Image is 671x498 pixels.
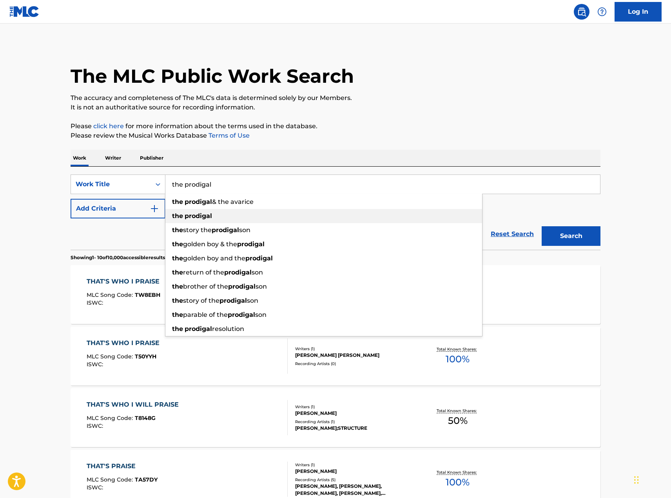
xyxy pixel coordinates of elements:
span: golden boy & the [183,240,237,248]
div: THAT'S PRAISE [87,462,158,471]
div: Writers ( 1 ) [295,462,413,468]
p: Total Known Shares: [437,346,479,352]
span: TW8EBH [135,291,160,298]
button: Add Criteria [71,199,165,218]
strong: prodigal [219,297,247,304]
p: Total Known Shares: [437,469,479,475]
a: click here [93,122,124,130]
span: son [256,283,267,290]
span: son [239,226,250,234]
span: MLC Song Code : [87,291,135,298]
span: ISWC : [87,361,105,368]
span: 100 % [446,475,470,489]
div: Drag [634,468,639,492]
p: Writer [103,150,123,166]
div: THAT'S WHO I WILL PRAISE [87,400,183,409]
button: Search [542,226,600,246]
span: brother of the [183,283,228,290]
a: THAT'S WHO I PRAISEMLC Song Code:TW8EBHISWC:Writers (5)[PERSON_NAME], [PERSON_NAME], [PERSON_NAME... [71,265,600,324]
form: Search Form [71,174,600,250]
strong: the [172,198,183,205]
span: son [255,311,267,318]
span: story the [183,226,212,234]
div: Recording Artists ( 5 ) [295,477,413,483]
img: 9d2ae6d4665cec9f34b9.svg [150,204,159,213]
span: son [252,269,263,276]
strong: the [172,283,183,290]
span: ISWC : [87,299,105,306]
strong: prodigal [228,283,256,290]
div: [PERSON_NAME] [295,410,413,417]
span: MLC Song Code : [87,476,135,483]
strong: prodigal [185,212,212,220]
strong: the [172,269,183,276]
a: THAT'S WHO I PRAISEMLC Song Code:T50YYHISWC:Writers (1)[PERSON_NAME] [PERSON_NAME]Recording Artis... [71,327,600,385]
div: [PERSON_NAME] [295,468,413,475]
span: & the avarice [212,198,254,205]
strong: prodigal [228,311,255,318]
span: golden boy and the [183,254,245,262]
a: Reset Search [487,225,538,243]
span: ISWC : [87,422,105,429]
span: T8148G [135,414,156,422]
strong: prodigal [185,198,212,205]
a: Terms of Use [207,132,250,139]
a: THAT'S WHO I WILL PRAISEMLC Song Code:T8148GISWC:Writers (1)[PERSON_NAME]Recording Artists (1)[PE... [71,388,600,447]
strong: the [172,240,183,248]
div: Recording Artists ( 1 ) [295,419,413,425]
div: Writers ( 1 ) [295,346,413,352]
span: ISWC : [87,484,105,491]
span: return of the [183,269,224,276]
strong: prodigal [224,269,252,276]
div: THAT'S WHO I PRAISE [87,338,163,348]
span: story of the [183,297,219,304]
span: 100 % [446,352,470,366]
a: Public Search [574,4,589,20]
p: Work [71,150,89,166]
p: Publisher [138,150,166,166]
img: help [597,7,607,16]
strong: the [172,254,183,262]
div: [PERSON_NAME] [PERSON_NAME] [295,352,413,359]
img: MLC Logo [9,6,40,17]
span: parable of the [183,311,228,318]
span: 50 % [448,414,468,428]
strong: the [172,325,183,333]
a: Log In [615,2,662,22]
strong: prodigal [245,254,273,262]
div: Help [594,4,610,20]
p: Please for more information about the terms used in the database. [71,122,600,131]
h1: The MLC Public Work Search [71,64,354,88]
p: It is not an authoritative source for recording information. [71,103,600,112]
div: THAT'S WHO I PRAISE [87,277,163,286]
span: son [247,297,258,304]
p: Showing 1 - 10 of 10,000 accessible results (Total 1,141,233 ) [71,254,201,261]
strong: the [172,311,183,318]
div: Recording Artists ( 0 ) [295,361,413,367]
div: [PERSON_NAME];STRUCTURE [295,425,413,432]
span: TA57DY [135,476,158,483]
span: MLC Song Code : [87,414,135,422]
p: Please review the Musical Works Database [71,131,600,140]
strong: prodigal [237,240,265,248]
span: T50YYH [135,353,156,360]
strong: the [172,212,183,220]
img: search [577,7,586,16]
div: [PERSON_NAME], [PERSON_NAME], [PERSON_NAME], [PERSON_NAME], [PERSON_NAME] [295,483,413,497]
span: resolution [212,325,244,333]
p: Total Known Shares: [437,408,479,414]
strong: the [172,226,183,234]
p: The accuracy and completeness of The MLC's data is determined solely by our Members. [71,93,600,103]
strong: the [172,297,183,304]
iframe: Chat Widget [632,460,671,498]
div: Writers ( 1 ) [295,404,413,410]
strong: prodigal [185,325,212,333]
span: MLC Song Code : [87,353,135,360]
strong: prodigal [212,226,239,234]
div: Work Title [76,180,146,189]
